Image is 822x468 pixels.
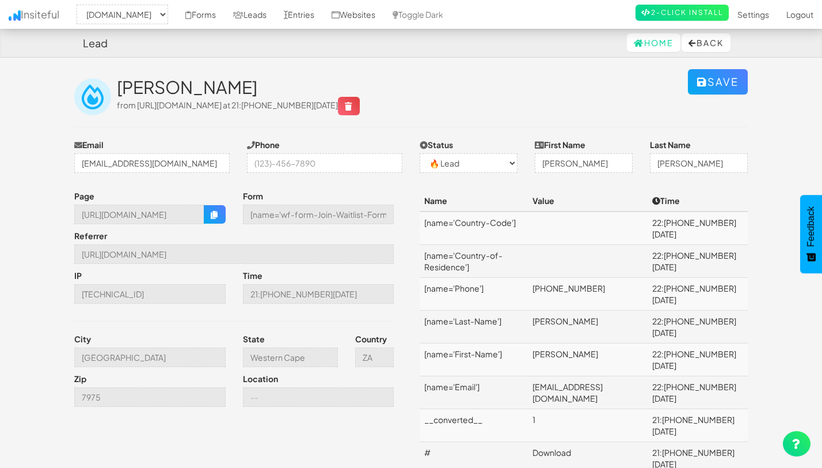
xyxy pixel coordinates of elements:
label: Status [420,139,453,150]
label: Time [243,270,262,281]
h4: Lead [83,37,108,49]
td: 22:[PHONE_NUMBER][DATE] [648,344,748,376]
input: -- [74,205,204,224]
td: 1 [528,409,648,442]
td: 22:[PHONE_NUMBER][DATE] [648,212,748,245]
td: [name='Email'] [420,376,528,409]
td: 22:[PHONE_NUMBER][DATE] [648,311,748,344]
span: Feedback [806,206,816,247]
label: Location [243,373,278,384]
input: -- [74,244,394,264]
input: -- [74,284,226,304]
button: Back [682,33,730,52]
label: Last Name [650,139,691,150]
input: -- [74,348,226,367]
button: Feedback - Show survey [800,195,822,273]
input: -- [74,387,226,407]
span: from [URL][DOMAIN_NAME] at 21:[PHONE_NUMBER][DATE] [117,100,360,110]
td: [PHONE_NUMBER] [528,278,648,311]
a: 2-Click Install [635,5,729,21]
td: __converted__ [420,409,528,442]
label: State [243,333,265,345]
td: 22:[PHONE_NUMBER][DATE] [648,245,748,278]
input: -- [243,284,394,304]
label: Email [74,139,104,150]
label: Referrer [74,230,107,241]
input: -- [243,387,394,407]
input: -- [355,348,394,367]
td: 21:[PHONE_NUMBER][DATE] [648,409,748,442]
td: [name='Last-Name'] [420,311,528,344]
a: Home [627,33,680,52]
label: First Name [535,139,585,150]
input: Doe [650,153,748,173]
td: [EMAIL_ADDRESS][DOMAIN_NAME] [528,376,648,409]
th: Time [648,190,748,212]
td: [name='Phone'] [420,278,528,311]
td: [name='Country-of-Residence'] [420,245,528,278]
input: j@doe.com [74,153,230,173]
label: Page [74,190,94,202]
input: -- [243,348,338,367]
label: IP [74,270,82,281]
button: Save [688,69,748,95]
td: [PERSON_NAME] [528,311,648,344]
th: Value [528,190,648,212]
input: John [535,153,633,173]
img: insiteful-lead.png [74,78,111,115]
td: [name='Country-Code'] [420,212,528,245]
label: City [74,333,91,345]
td: 22:[PHONE_NUMBER][DATE] [648,376,748,409]
input: -- [243,205,394,224]
label: Country [355,333,387,345]
input: (123)-456-7890 [247,153,402,173]
img: icon.png [9,10,21,21]
h2: [PERSON_NAME] [117,78,688,97]
td: [PERSON_NAME] [528,344,648,376]
td: 22:[PHONE_NUMBER][DATE] [648,278,748,311]
label: Form [243,190,263,202]
label: Zip [74,373,86,384]
td: [name='First-Name'] [420,344,528,376]
label: Phone [247,139,280,150]
th: Name [420,190,528,212]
